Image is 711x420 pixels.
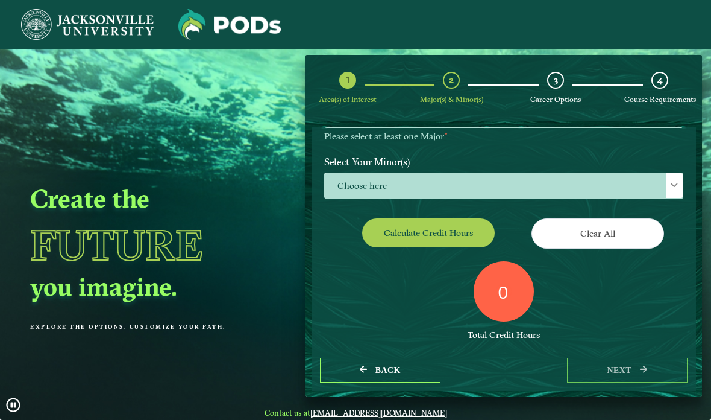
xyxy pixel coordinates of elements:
[530,95,581,104] span: Career Options
[554,74,558,86] span: 3
[315,150,692,173] label: Select Your Minor(s)
[375,366,401,375] span: Back
[362,218,495,247] button: Calculate credit hours
[449,74,454,86] span: 2
[657,74,662,86] span: 4
[624,95,696,104] span: Course Requirements
[498,281,508,304] label: 0
[320,358,440,383] button: Back
[255,408,456,418] span: Contact us at
[30,323,275,330] p: Explore the options. Customize your path.
[178,9,281,40] img: Jacksonville University logo
[30,271,275,302] h2: you imagine.
[30,183,275,214] h2: Create the
[324,329,683,341] div: Total Credit Hours
[21,9,154,40] img: Jacksonville University logo
[567,358,688,383] button: next
[531,218,664,248] button: Clear All
[444,129,448,138] sup: ⋆
[30,218,275,271] h1: Future
[310,408,447,418] a: [EMAIL_ADDRESS][DOMAIN_NAME]
[319,95,376,104] span: Area(s) of Interest
[325,173,683,199] span: Choose here
[324,131,683,142] p: Please select at least one Major
[420,95,483,104] span: Major(s) & Minor(s)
